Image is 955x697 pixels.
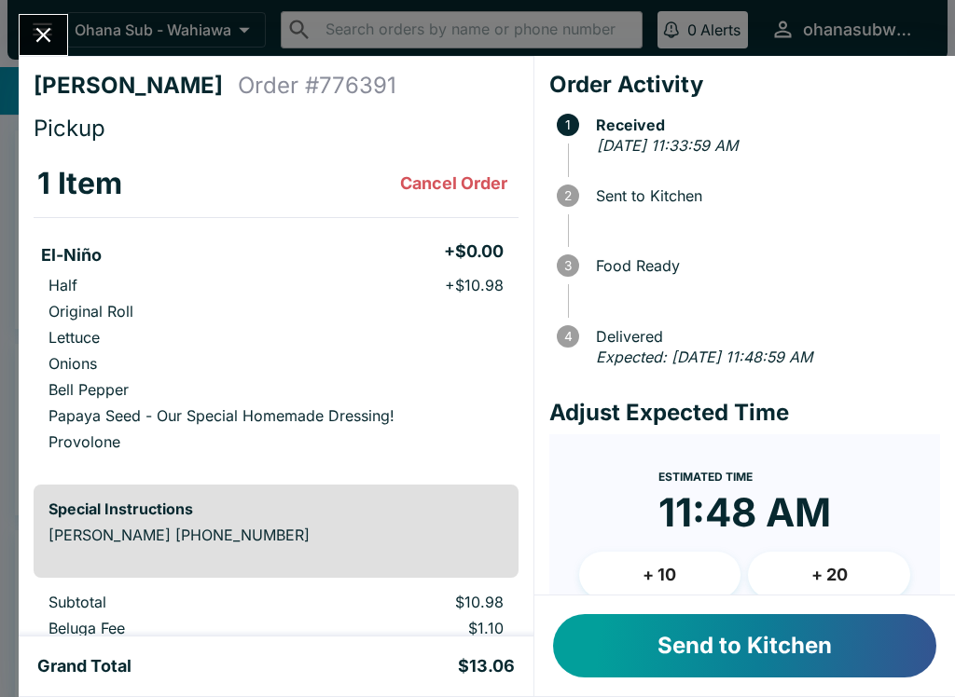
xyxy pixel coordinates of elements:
[48,380,129,399] p: Bell Pepper
[48,526,504,544] p: [PERSON_NAME] [PHONE_NUMBER]
[565,117,571,132] text: 1
[34,593,519,697] table: orders table
[48,593,295,611] p: Subtotal
[596,348,812,366] em: Expected: [DATE] 11:48:59 AM
[34,150,519,470] table: orders table
[37,655,131,677] h5: Grand Total
[20,15,67,55] button: Close
[48,302,133,321] p: Original Roll
[579,552,741,598] button: + 10
[34,72,238,100] h4: [PERSON_NAME]
[393,165,515,202] button: Cancel Order
[748,552,910,598] button: + 20
[238,72,396,100] h4: Order # 776391
[597,136,738,155] em: [DATE] 11:33:59 AM
[48,619,295,637] p: Beluga Fee
[325,619,504,637] p: $1.10
[553,614,936,677] button: Send to Kitchen
[325,593,504,611] p: $10.98
[564,188,572,203] text: 2
[41,244,102,266] h5: El-Niño
[458,655,515,677] h5: $13.06
[587,328,940,345] span: Delivered
[564,258,572,273] text: 3
[444,240,504,263] h5: + $0.00
[587,257,940,274] span: Food Ready
[48,328,100,347] p: Lettuce
[48,432,120,451] p: Provolone
[587,187,940,204] span: Sent to Kitchen
[48,406,394,425] p: Papaya Seed - Our Special Homemade Dressing!
[549,399,940,427] h4: Adjust Expected Time
[34,115,105,142] span: Pickup
[48,354,97,373] p: Onions
[587,116,940,133] span: Received
[37,165,122,202] h3: 1 Item
[48,276,77,294] p: Half
[563,329,572,344] text: 4
[445,276,504,294] p: + $10.98
[658,488,831,537] time: 11:48 AM
[658,470,753,484] span: Estimated Time
[48,499,504,518] h6: Special Instructions
[549,71,940,99] h4: Order Activity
